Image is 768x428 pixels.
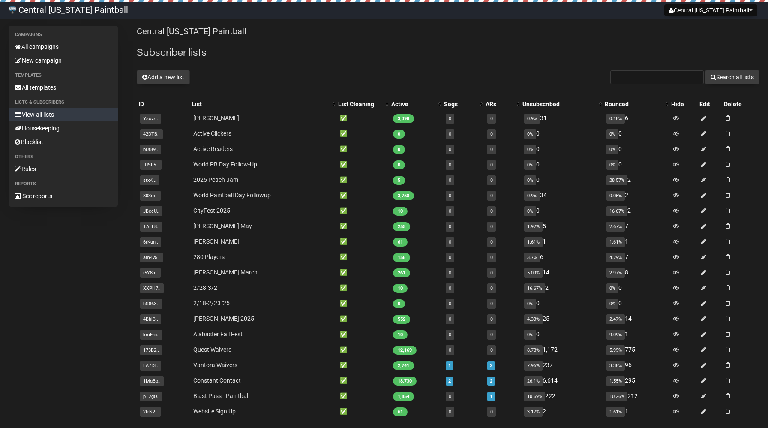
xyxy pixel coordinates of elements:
span: 28.57% [606,175,627,185]
td: 5 [521,218,603,234]
a: 0 [490,239,493,245]
td: 0 [521,126,603,141]
span: 156 [393,253,410,262]
td: ✅ [336,172,390,187]
td: 7 [603,249,669,265]
a: View all lists [9,108,118,121]
span: 1.61% [524,237,543,247]
td: ✅ [336,265,390,280]
span: hS86X.. [140,299,162,309]
td: ✅ [336,203,390,218]
a: 0 [449,270,451,276]
button: Add a new list [137,70,190,84]
a: 1 [490,394,492,399]
a: 0 [490,162,493,168]
th: Active: No sort applied, activate to apply an ascending sort [390,98,442,110]
a: [PERSON_NAME] 2025 [193,315,254,322]
li: Lists & subscribers [9,97,118,108]
span: Ysovz.. [140,114,161,124]
span: 0% [606,160,618,170]
span: 10.69% [524,392,545,401]
span: am4v5.. [140,253,163,262]
a: 2 [448,378,451,384]
span: 26.1% [524,376,543,386]
a: Housekeeping [9,121,118,135]
th: ID: No sort applied, sorting is disabled [137,98,189,110]
span: 7.96% [524,361,543,371]
td: 1 [603,326,669,342]
a: Rules [9,162,118,176]
span: 1.61% [606,407,625,417]
span: TATF8.. [140,222,162,232]
td: ✅ [336,404,390,419]
a: 0 [449,147,451,152]
td: 31 [521,110,603,126]
span: 0 [393,130,405,139]
span: 61 [393,238,408,247]
span: i5Y8a.. [140,268,161,278]
td: 1 [603,404,669,419]
a: 2/18-2/23 '25 [193,300,230,307]
td: 212 [603,388,669,404]
a: 0 [449,162,451,168]
td: ✅ [336,126,390,141]
a: Active Readers [193,145,233,152]
td: 0 [521,172,603,187]
span: 261 [393,268,410,277]
a: 0 [449,239,451,245]
span: 0.9% [524,114,540,124]
span: 3,398 [393,114,414,123]
td: 14 [521,265,603,280]
span: 8.78% [524,345,543,355]
td: 0 [521,157,603,172]
a: 0 [449,286,451,291]
span: 3.17% [524,407,543,417]
span: 3.38% [606,361,625,371]
p: Central [US_STATE] Paintball [137,26,759,37]
a: 1 [448,363,451,368]
td: ✅ [336,295,390,311]
button: Search all lists [705,70,759,84]
span: 0 [393,145,405,154]
a: 0 [490,193,493,199]
td: ✅ [336,187,390,203]
div: Unsubscribed [522,100,595,109]
span: 2.47% [606,314,625,324]
span: 1,854 [393,392,414,401]
th: Bounced: No sort applied, activate to apply an ascending sort [603,98,669,110]
a: 2025 Peach Jam [193,176,238,183]
span: kmEro.. [140,330,162,340]
a: Alabaster Fall Fest [193,331,243,338]
span: 0 [393,160,405,169]
span: 552 [393,315,410,324]
td: 6,614 [521,373,603,388]
a: Blast Pass - Paintball [193,392,249,399]
th: List Cleaning: No sort applied, activate to apply an ascending sort [336,98,390,110]
a: 0 [490,347,493,353]
span: tUSL5.. [140,160,162,170]
a: [PERSON_NAME] March [193,269,258,276]
td: ✅ [336,326,390,342]
span: 12,169 [393,346,417,355]
div: Hide [671,100,696,109]
th: Segs: No sort applied, activate to apply an ascending sort [442,98,484,110]
span: 0.9% [524,191,540,201]
td: 6 [603,110,669,126]
span: bUf89.. [140,145,161,154]
span: 1MgBb.. [140,376,164,386]
div: ID [138,100,188,109]
td: 2 [521,280,603,295]
td: ✅ [336,373,390,388]
span: 2trN2.. [140,407,161,417]
th: Hide: No sort applied, sorting is disabled [669,98,698,110]
span: 0% [606,283,618,293]
span: 173B2.. [140,345,162,355]
td: 295 [603,373,669,388]
th: Edit: No sort applied, sorting is disabled [698,98,722,110]
a: 0 [449,131,451,137]
td: 0 [603,126,669,141]
a: [PERSON_NAME] [193,115,239,121]
span: 2.97% [606,268,625,278]
td: 1 [521,234,603,249]
a: 0 [449,347,451,353]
